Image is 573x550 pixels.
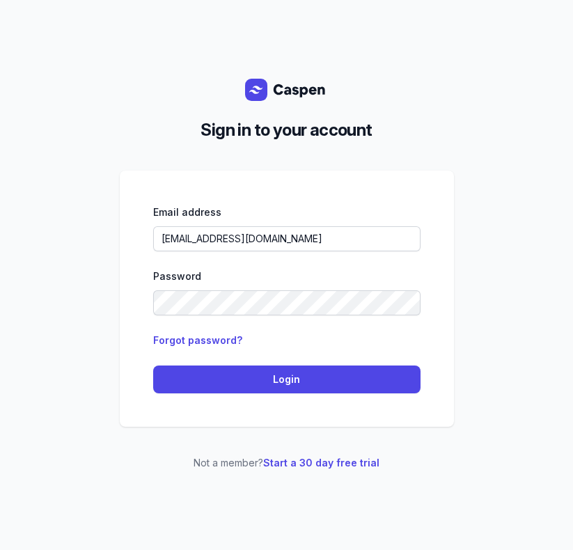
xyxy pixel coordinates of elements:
span: Login [162,371,412,388]
div: Password [153,268,421,285]
h2: Sign in to your account [131,118,443,143]
p: Not a member? [120,455,454,471]
a: Forgot password? [153,334,242,346]
a: Start a 30 day free trial [263,457,379,469]
input: Enter your email address... [153,226,421,251]
div: Email address [153,204,421,221]
button: Login [153,366,421,393]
